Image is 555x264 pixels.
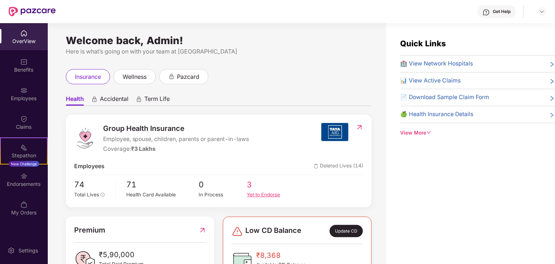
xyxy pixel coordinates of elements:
[401,39,446,48] span: Quick Links
[74,192,99,197] span: Total Lives
[245,225,301,237] span: Low CD Balance
[127,179,199,191] span: 71
[91,96,98,102] div: animation
[549,78,555,85] span: right
[66,95,84,106] span: Health
[20,30,27,37] img: svg+xml;base64,PHN2ZyBpZD0iSG9tZSIgeG1sbnM9Imh0dHA6Ly93d3cudzMub3JnLzIwMDAvc3ZnIiB3aWR0aD0iMjAiIG...
[99,249,144,260] span: ₹5,90,000
[168,73,175,80] div: animation
[20,173,27,180] img: svg+xml;base64,PHN2ZyBpZD0iRW5kb3JzZW1lbnRzIiB4bWxucz0iaHR0cDovL3d3dy53My5vcmcvMjAwMC9zdmciIHdpZH...
[427,130,432,135] span: down
[549,61,555,68] span: right
[8,247,15,254] img: svg+xml;base64,PHN2ZyBpZD0iU2V0dGluZy0yMHgyMCIgeG1sbnM9Imh0dHA6Ly93d3cudzMub3JnLzIwMDAvc3ZnIiB3aW...
[401,59,473,68] span: 🏥 View Network Hospitals
[127,191,199,199] div: Health Card Available
[330,225,363,237] div: Update CD
[356,124,363,131] img: RedirectIcon
[74,179,110,191] span: 74
[66,38,372,43] div: Welcome back, Admin!
[321,123,348,141] img: insurerIcon
[549,94,555,102] span: right
[9,7,56,16] img: New Pazcare Logo
[100,95,128,106] span: Accidental
[103,123,249,134] span: Group Health Insurance
[539,9,545,14] img: svg+xml;base64,PHN2ZyBpZD0iRHJvcGRvd24tMzJ4MzIiIHhtbG5zPSJodHRwOi8vd3d3LnczLm9yZy8yMDAwL3N2ZyIgd2...
[74,162,105,171] span: Employees
[401,129,555,137] div: View More
[20,144,27,151] img: svg+xml;base64,PHN2ZyB4bWxucz0iaHR0cDovL3d3dy53My5vcmcvMjAwMC9zdmciIHdpZHRoPSIyMSIgaGVpZ2h0PSIyMC...
[20,115,27,123] img: svg+xml;base64,PHN2ZyBpZD0iQ2xhaW0iIHhtbG5zPSJodHRwOi8vd3d3LnczLm9yZy8yMDAwL3N2ZyIgd2lkdGg9IjIwIi...
[103,135,249,144] span: Employee, spouse, children, parents or parent-in-laws
[256,250,306,261] span: ₹8,368
[75,72,101,81] span: insurance
[66,47,372,56] div: Here is what’s going on with your team at [GEOGRAPHIC_DATA]
[493,9,510,14] div: Get Help
[74,127,96,149] img: logo
[483,9,490,16] img: svg+xml;base64,PHN2ZyBpZD0iSGVscC0zMngzMiIgeG1sbnM9Imh0dHA6Ly93d3cudzMub3JnLzIwMDAvc3ZnIiB3aWR0aD...
[131,145,156,152] span: ₹3 Lakhs
[1,152,47,159] div: Stepathon
[16,247,40,254] div: Settings
[20,201,27,208] img: svg+xml;base64,PHN2ZyBpZD0iTXlfT3JkZXJzIiBkYXRhLW5hbWU9Ik15IE9yZGVycyIgeG1sbnM9Imh0dHA6Ly93d3cudz...
[232,226,243,237] img: svg+xml;base64,PHN2ZyBpZD0iRGFuZ2VyLTMyeDMyIiB4bWxucz0iaHR0cDovL3d3dy53My5vcmcvMjAwMC9zdmciIHdpZH...
[199,225,206,236] img: RedirectIcon
[314,164,318,169] img: deleteIcon
[20,87,27,94] img: svg+xml;base64,PHN2ZyBpZD0iRW1wbG95ZWVzIiB4bWxucz0iaHR0cDovL3d3dy53My5vcmcvMjAwMC9zdmciIHdpZHRoPS...
[401,76,461,85] span: 📊 View Active Claims
[144,95,170,106] span: Term Life
[314,162,363,171] span: Deleted Lives (14)
[401,110,474,119] span: 🍏 Health Insurance Details
[549,111,555,119] span: right
[247,191,295,199] div: Yet to Endorse
[9,161,39,167] div: New Challenge
[20,58,27,65] img: svg+xml;base64,PHN2ZyBpZD0iQmVuZWZpdHMiIHhtbG5zPSJodHRwOi8vd3d3LnczLm9yZy8yMDAwL3N2ZyIgd2lkdGg9Ij...
[401,93,490,102] span: 📄 Download Sample Claim Form
[101,193,105,197] span: info-circle
[199,191,247,199] div: In Process
[199,179,247,191] span: 0
[103,145,249,154] div: Coverage:
[123,72,147,81] span: wellness
[136,96,142,102] div: animation
[177,72,199,81] span: pazcard
[247,179,295,191] span: 3
[74,225,105,236] span: Premium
